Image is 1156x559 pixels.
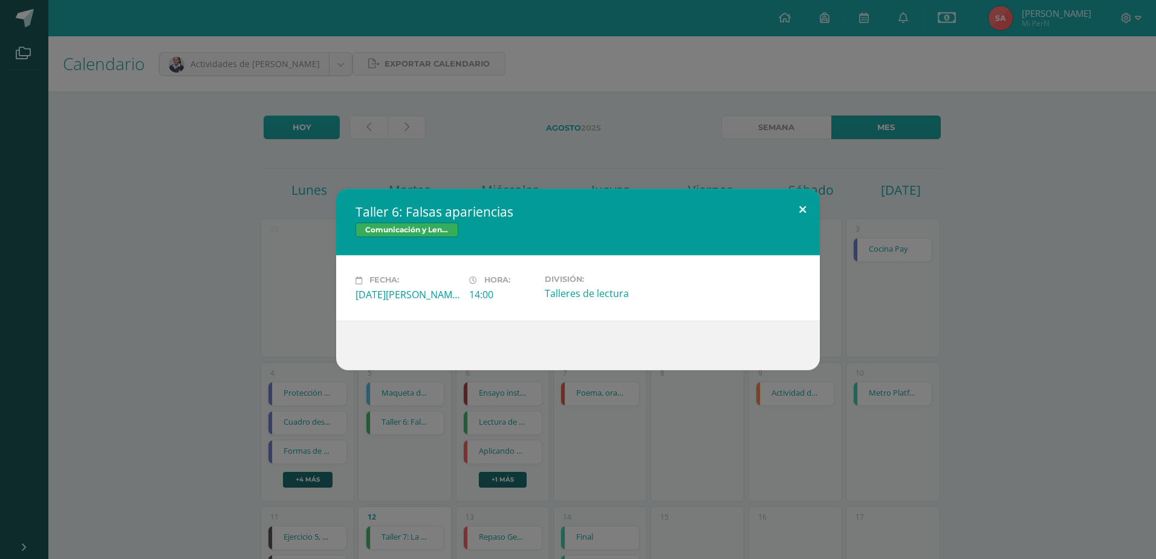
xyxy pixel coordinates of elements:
[785,189,820,230] button: Close (Esc)
[369,276,399,285] span: Fecha:
[545,275,649,284] label: División:
[356,288,459,301] div: [DATE][PERSON_NAME]
[545,287,649,300] div: Talleres de lectura
[469,288,535,301] div: 14:00
[484,276,510,285] span: Hora:
[356,223,458,237] span: Comunicación y Lenguaje, Idioma Español
[356,203,800,220] h2: Taller 6: Falsas apariencias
